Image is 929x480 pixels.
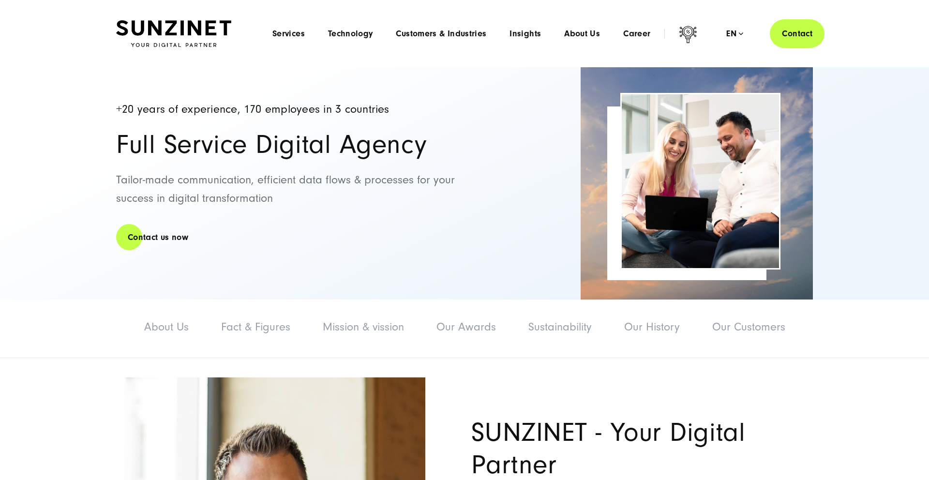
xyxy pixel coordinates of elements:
[116,20,231,47] img: SUNZINET Full Service Digital Agentur
[116,131,455,158] h1: Full Service Digital Agency
[221,320,290,333] a: Fact & Figures
[528,320,592,333] a: Sustainability
[770,19,824,48] a: Contact
[712,320,785,333] a: Our Customers
[116,171,455,208] p: Tailor-made communication, efficient data flows & processes for your success in digital transform...
[436,320,496,333] a: Our Awards
[116,224,200,251] a: Contact us now
[726,29,743,39] div: en
[624,320,680,333] a: Our History
[272,29,305,39] a: Services
[328,29,373,39] a: Technology
[581,67,813,300] img: Full-Service Digitalagentur SUNZINET - Business Applications Web & Cloud_2
[116,104,455,116] h4: +20 years of experience, 170 employees in 3 countries
[323,320,404,333] a: Mission & vission
[622,94,779,268] img: Service_Images_2025_39
[509,29,541,39] a: Insights
[396,29,486,39] a: Customers & Industries
[564,29,600,39] a: About Us
[623,29,650,39] a: Career
[144,320,189,333] a: About Us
